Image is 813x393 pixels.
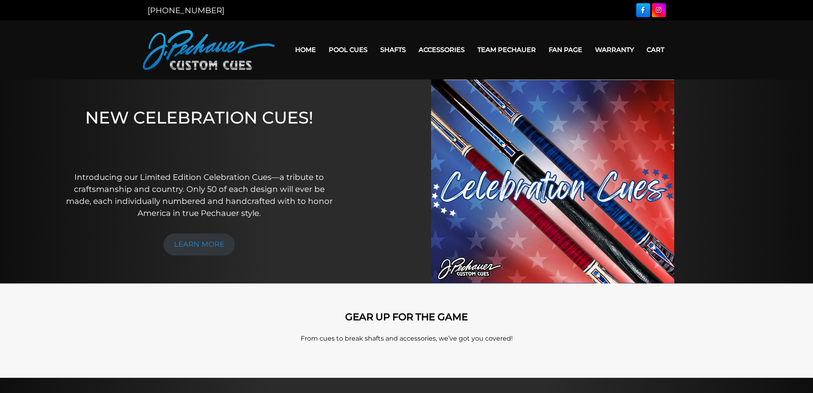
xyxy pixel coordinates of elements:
[345,311,468,323] strong: GEAR UP FOR THE GAME
[374,40,412,60] a: Shafts
[322,40,374,60] a: Pool Cues
[143,30,275,70] img: Pechauer Custom Cues
[148,6,224,15] a: [PHONE_NUMBER]
[542,40,589,60] a: Fan Page
[65,171,334,219] p: Introducing our Limited Edition Celebration Cues—a tribute to craftsmanship and country. Only 50 ...
[164,233,235,255] a: LEARN MORE
[289,40,322,60] a: Home
[412,40,471,60] a: Accessories
[471,40,542,60] a: Team Pechauer
[179,334,635,343] p: From cues to break shafts and accessories, we’ve got you covered!
[65,108,334,160] h1: NEW CELEBRATION CUES!
[589,40,640,60] a: Warranty
[640,40,671,60] a: Cart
